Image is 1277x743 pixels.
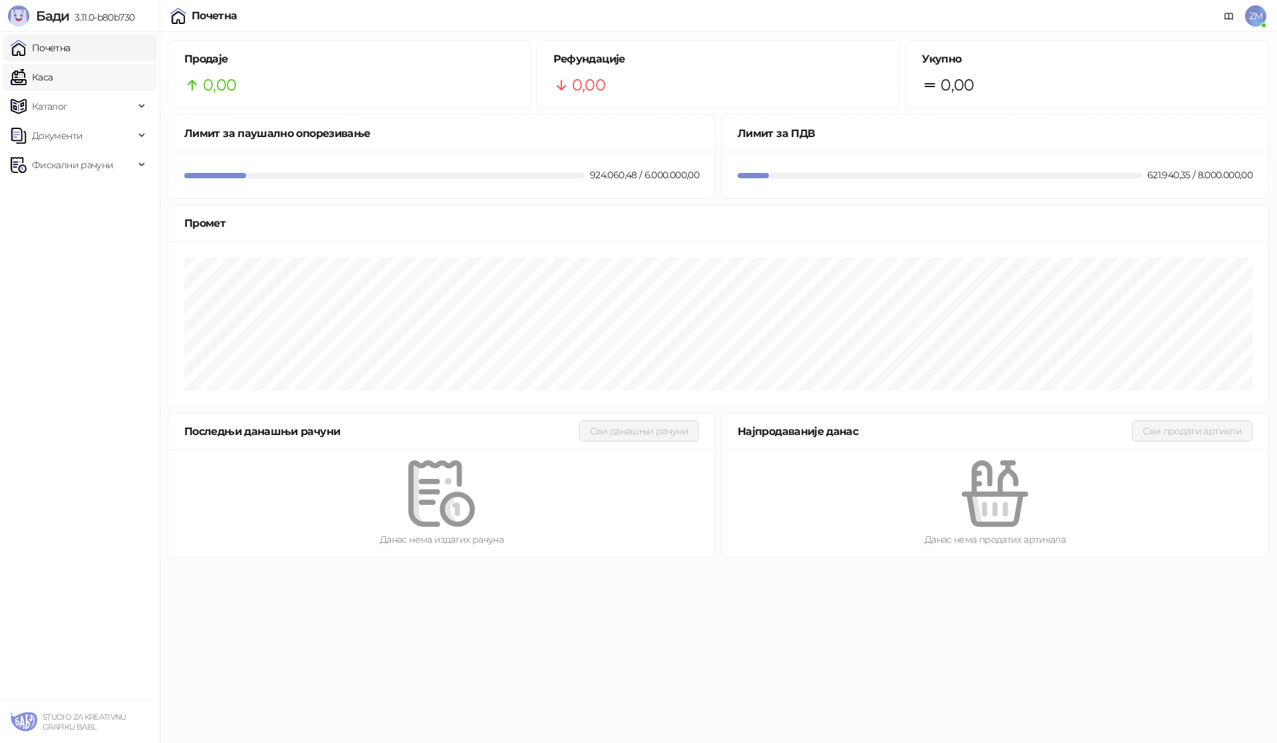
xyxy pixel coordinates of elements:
span: 0,00 [940,73,974,98]
span: Фискални рачуни [32,152,113,178]
button: Сви данашњи рачуни [579,420,699,442]
span: 0,00 [572,73,605,98]
span: Документи [32,122,82,149]
small: STUDIO ZA KREATIVNU GRAFIKU BABL [43,712,126,732]
span: 0,00 [203,73,236,98]
a: Каса [11,64,53,90]
div: Лимит за паушално опорезивање [184,125,699,142]
div: Најпродаваније данас [738,423,1132,440]
div: Промет [184,215,1252,231]
div: 621.940,35 / 8.000.000,00 [1145,168,1255,182]
img: Logo [8,5,29,27]
span: 3.11.0-b80b730 [69,11,134,23]
div: Данас нема издатих рачуна [190,532,694,547]
h5: Укупно [922,51,1252,67]
img: 64x64-companyLogo-4d0a4515-02ce-43d0-8af4-3da660a44a69.png [11,708,37,735]
span: Каталог [32,93,68,120]
div: 924.060,48 / 6.000.000,00 [587,168,702,182]
h5: Рефундације [553,51,884,67]
div: Последњи данашњи рачуни [184,423,579,440]
span: Бади [36,8,69,24]
a: Почетна [11,35,71,61]
div: Лимит за ПДВ [738,125,1252,142]
a: Документација [1218,5,1240,27]
button: Сви продати артикли [1132,420,1252,442]
span: ZM [1245,5,1266,27]
div: Почетна [192,11,237,21]
div: Данас нема продатих артикала [743,532,1247,547]
h5: Продаје [184,51,515,67]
